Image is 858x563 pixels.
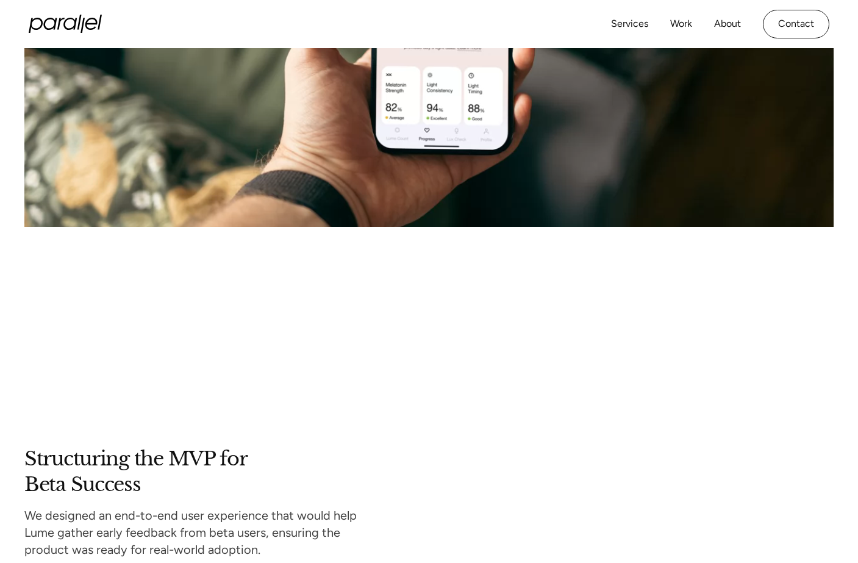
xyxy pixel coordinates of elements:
[24,446,347,497] h2: Structuring the MVP for Beta Success
[24,507,357,558] p: We designed an end-to-end user experience that would help Lume gather early feedback from beta us...
[670,15,692,33] a: Work
[763,10,829,38] a: Contact
[29,15,102,33] a: home
[611,15,648,33] a: Services
[714,15,741,33] a: About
